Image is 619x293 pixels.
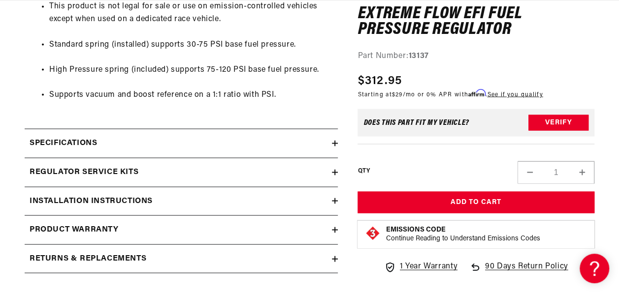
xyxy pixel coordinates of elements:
[30,166,138,178] h2: Regulator Service Kits
[528,115,588,130] button: Verify
[49,38,333,51] li: Standard spring (installed) supports 30-75 PSI base fuel pressure.
[25,158,338,186] summary: Regulator Service Kits
[487,91,543,97] a: See if you qualify - Learn more about Affirm Financing (opens in modal)
[400,261,457,273] span: 1 Year Warranty
[49,63,333,76] li: High Pressure spring (included) supports 75-120 PSI base fuel pressure.
[384,261,457,273] a: 1 Year Warranty
[365,226,381,241] img: Emissions code
[30,195,153,207] h2: Installation Instructions
[25,129,338,157] summary: Specifications
[386,226,445,234] strong: Emissions Code
[358,167,370,175] label: QTY
[30,223,119,236] h2: Product warranty
[358,191,594,213] button: Add to Cart
[363,118,469,126] div: Does This part fit My vehicle?
[386,226,540,243] button: Emissions CodeContinue Reading to Understand Emissions Codes
[386,234,540,243] p: Continue Reading to Understand Emissions Codes
[485,261,568,283] span: 90 Days Return Policy
[30,137,97,149] h2: Specifications
[409,52,429,59] strong: 13137
[49,0,333,26] li: This product is not legal for sale or use on emission-controlled vehicles except when used on a d...
[358,72,402,89] span: $312.95
[25,187,338,215] summary: Installation Instructions
[49,88,333,101] li: Supports vacuum and boost reference on a 1:1 ratio with PSI.
[358,6,594,37] h1: Extreme Flow EFI Fuel Pressure Regulator
[469,261,568,283] a: 90 Days Return Policy
[358,89,543,99] p: Starting at /mo or 0% APR with .
[30,252,146,265] h2: Returns & replacements
[358,50,594,62] div: Part Number:
[25,244,338,273] summary: Returns & replacements
[392,91,403,97] span: $29
[468,89,486,96] span: Affirm
[25,215,338,244] summary: Product warranty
